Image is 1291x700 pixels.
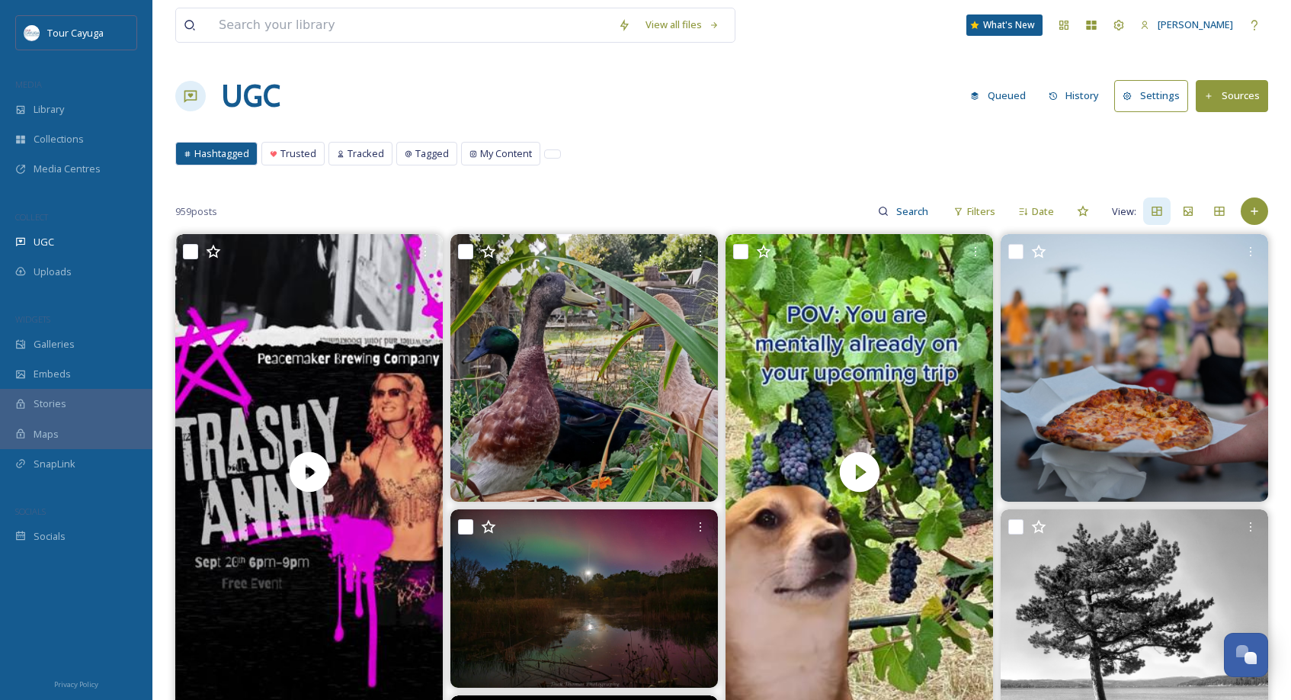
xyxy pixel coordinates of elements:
span: Tagged [415,146,449,161]
span: UGC [34,235,54,249]
span: Galleries [34,337,75,352]
span: Tour Cayuga [47,26,104,40]
button: Open Chat [1224,633,1268,677]
img: Moon light and the Aurora over our marsh in Caledonia. There’s no place like home. 😊❤️ #geneseeva... [450,509,718,688]
a: Queued [963,81,1041,111]
span: Embeds [34,367,71,381]
button: Settings [1114,80,1188,111]
img: Tonight (Wednesday) Family Night with Anita Pizza! 5-7pm. anita.pizza.qka #keuka #keukalake #fing... [1001,234,1268,502]
a: Settings [1114,80,1196,111]
span: Library [34,102,64,117]
span: Media Centres [34,162,101,176]
span: 959 posts [175,204,217,219]
button: History [1041,81,1107,111]
span: SOCIALS [15,506,46,517]
span: Uploads [34,265,72,279]
span: MEDIA [15,79,42,90]
span: COLLECT [15,211,48,223]
span: Collections [34,132,84,146]
a: [PERSON_NAME] [1132,10,1241,40]
span: Trusted [280,146,316,161]
input: Search your library [211,8,610,42]
span: Filters [967,204,995,219]
a: View all files [638,10,727,40]
span: My Content [480,146,532,161]
a: UGC [221,73,280,119]
span: Tracked [348,146,384,161]
span: Stories [34,397,66,411]
span: SnapLink [34,457,75,471]
a: Privacy Policy [54,674,98,692]
span: Hashtagged [194,146,249,161]
span: Date [1032,204,1054,219]
a: History [1041,81,1115,111]
span: Privacy Policy [54,679,98,689]
span: Maps [34,427,59,442]
span: WIDGETS [15,313,50,325]
img: Duckstad #loopeenden #cayuga #ducks [450,234,718,502]
a: What's New [966,14,1043,36]
button: Queued [963,81,1033,111]
span: [PERSON_NAME] [1158,18,1233,31]
input: Search [889,196,938,226]
span: Socials [34,529,66,544]
button: Sources [1196,80,1268,111]
img: download.jpeg [24,25,40,40]
span: View: [1112,204,1136,219]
